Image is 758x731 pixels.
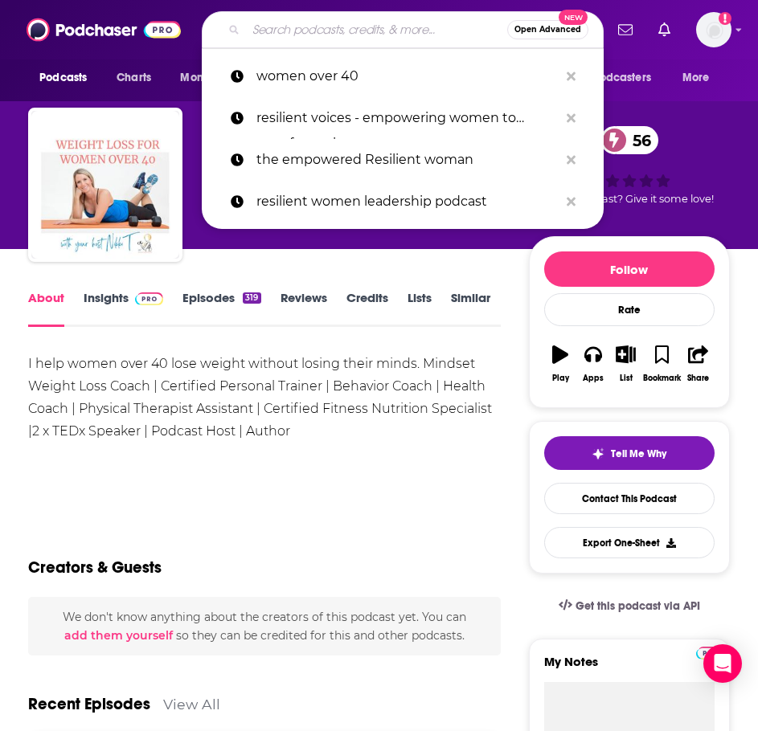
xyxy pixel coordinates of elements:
label: My Notes [544,654,715,682]
a: Show notifications dropdown [652,16,677,43]
div: I help women over 40 lose weight without losing their minds. Mindset Weight Loss Coach | Certifie... [28,353,501,443]
div: Rate [544,293,715,326]
div: Apps [583,374,604,383]
span: Open Advanced [514,26,581,34]
input: Search podcasts, credits, & more... [246,17,507,43]
button: open menu [169,63,258,93]
span: Monitoring [180,67,237,89]
span: For Podcasters [574,67,651,89]
div: Bookmark [643,374,681,383]
a: InsightsPodchaser Pro [84,290,163,327]
button: open menu [28,63,108,93]
a: Episodes319 [182,290,260,327]
div: Share [687,374,709,383]
a: resilient women leadership podcast [202,181,604,223]
a: resilient voices - empowering women to transformation [202,97,604,139]
a: Contact This Podcast [544,483,715,514]
span: We don't know anything about the creators of this podcast yet . You can so they can be credited f... [63,610,466,642]
a: View All [163,696,220,713]
p: resilient voices - empowering women to transformation [256,97,559,139]
p: women over 40 [256,55,559,97]
a: Pro website [696,644,724,660]
span: Podcasts [39,67,87,89]
a: women over 40 [202,55,604,97]
button: Open AdvancedNew [507,20,588,39]
img: Podchaser - Follow, Share and Rate Podcasts [27,14,181,45]
img: User Profile [696,12,731,47]
p: the empowered Resilient woman [256,139,559,181]
div: Open Intercom Messenger [703,644,742,683]
div: 319 [243,292,260,304]
a: Charts [106,63,161,93]
h2: Creators & Guests [28,557,162,578]
button: Follow [544,251,715,287]
p: resilient women leadership podcast [256,181,559,223]
span: More [682,67,710,89]
a: About [28,290,64,327]
button: Play [544,335,577,393]
span: Get this podcast via API [576,599,700,613]
button: Apps [577,335,610,393]
button: Show profile menu [696,12,731,47]
span: New [559,10,588,25]
a: Recent Episodes [28,694,150,714]
span: Logged in as ILATeam [696,12,731,47]
button: Share [682,335,715,393]
a: Reviews [281,290,327,327]
button: List [609,335,642,393]
button: open menu [563,63,674,93]
button: open menu [671,63,730,93]
a: Get this podcast via API [546,586,713,626]
a: Lists [408,290,432,327]
div: List [620,374,633,383]
span: 56 [617,126,659,154]
img: Weight Loss for Women Over 40 Podcast [31,111,179,259]
a: the empowered Resilient woman [202,139,604,181]
img: Podchaser Pro [135,292,163,305]
div: Play [552,374,569,383]
a: Credits [346,290,388,327]
button: Export One-Sheet [544,527,715,558]
span: Tell Me Why [611,447,666,460]
a: 56 [600,126,659,154]
a: Show notifications dropdown [612,16,639,43]
img: tell me why sparkle [592,447,604,460]
button: Bookmark [642,335,682,393]
div: 56Good podcast? Give it some love! [529,116,730,215]
span: Good podcast? Give it some love! [545,193,714,205]
span: Charts [117,67,151,89]
img: Podchaser Pro [696,647,724,660]
svg: Add a profile image [719,12,731,25]
button: add them yourself [64,629,173,642]
button: tell me why sparkleTell Me Why [544,436,715,470]
a: Similar [451,290,490,327]
div: Search podcasts, credits, & more... [202,11,604,48]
